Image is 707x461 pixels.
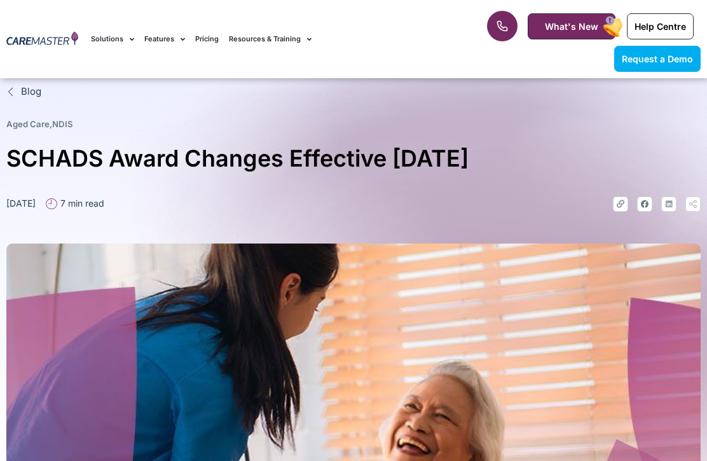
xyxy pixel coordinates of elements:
[635,21,686,32] span: Help Centre
[614,46,701,72] a: Request a Demo
[6,140,701,177] h1: SCHADS Award Changes Effective [DATE]
[18,85,41,99] span: Blog
[52,119,73,129] a: NDIS
[528,13,615,39] a: What's New
[6,119,50,129] a: Aged Care
[91,18,134,60] a: Solutions
[622,53,693,64] span: Request a Demo
[6,119,73,129] span: ,
[57,196,104,210] span: 7 min read
[545,21,598,32] span: What's New
[144,18,185,60] a: Features
[6,31,78,47] img: CareMaster Logo
[195,18,219,60] a: Pricing
[91,18,451,60] nav: Menu
[6,85,701,99] a: Blog
[229,18,312,60] a: Resources & Training
[627,13,694,39] a: Help Centre
[6,198,36,209] time: [DATE]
